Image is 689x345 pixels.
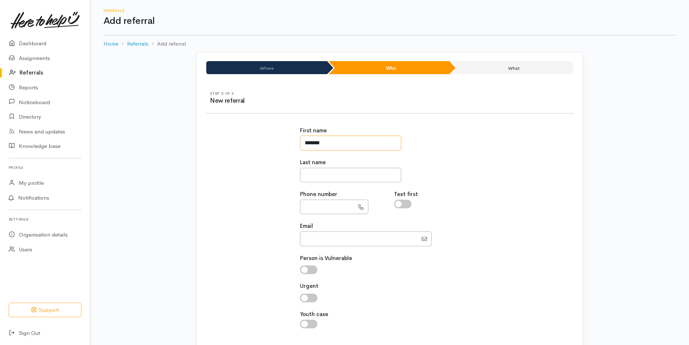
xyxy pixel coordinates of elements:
li: Where [206,61,327,74]
button: Support [9,303,81,318]
label: Phone number [300,190,337,199]
a: Home [103,40,118,48]
nav: breadcrumb [103,35,676,52]
h3: New referral [210,98,390,105]
h1: Add referral [103,16,676,26]
label: Urgent [300,282,318,290]
li: Who [329,61,449,74]
li: Add referral [148,40,186,48]
label: Person is Vulnerable [300,254,352,263]
a: Referrals [127,40,148,48]
label: Text first [394,190,418,199]
label: Last name [300,158,326,167]
li: What [451,61,573,74]
h6: Step 2 of 3 [210,91,390,95]
h6: Profile [9,163,81,172]
label: Youth case [300,310,328,319]
label: First name [300,127,327,135]
h6: Referrals [103,9,676,13]
h6: Settings [9,214,81,224]
label: Email [300,222,313,230]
